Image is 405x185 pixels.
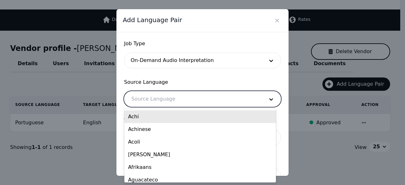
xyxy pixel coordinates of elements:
div: [PERSON_NAME] [124,148,276,161]
span: Source Language [124,78,281,86]
span: Job Type [124,40,281,47]
span: Add Language Pair [123,15,182,24]
div: Acoli [124,136,276,148]
div: Achi [124,110,276,123]
button: Close [272,15,282,26]
div: Afrikaans [124,161,276,174]
div: Achinese [124,123,276,136]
